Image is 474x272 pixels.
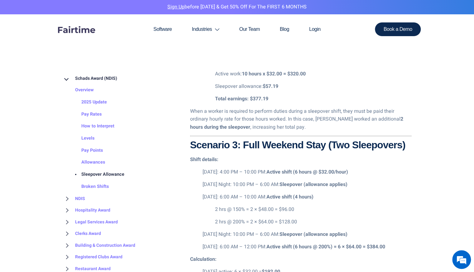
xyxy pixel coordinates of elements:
[63,72,117,84] a: Schads Award (NDIS)
[266,243,385,251] strong: Active shift (6 hours @ 200%) = 6 × $64.00 = $384.00
[266,168,348,176] strong: Active shift (6 hours @ $32.00/hour)
[242,70,306,78] strong: 10 hours x $32.00 = $320.00
[215,218,412,226] p: 2 hrs @ 200% = 2 × $64.00 = $128.00
[215,206,412,214] p: 2 hrs @ 150% = 2 × $48.00 = $96.00
[11,121,54,126] div: Need Schads Pay Rates?
[190,255,217,263] strong: Calculation:
[81,157,98,165] div: Submit
[143,14,182,44] a: Software
[182,14,229,44] a: Industries
[69,96,107,108] a: 2025 Update
[190,139,405,150] strong: Scenario 3: Full Weekend Stay (Two Sleepovers)
[11,31,26,47] img: d_7003521856_operators_12627000000145009
[375,22,421,36] a: Book a Demo
[215,83,412,91] p: Sleepover allowance:
[69,180,109,193] a: Broken Shifts
[299,14,331,44] a: Login
[3,181,119,203] textarea: Enter details in the input field
[190,115,403,131] strong: 2 hours during the sleepover
[203,181,412,189] p: [DATE] Night: 10:00 PM – 6:00 AM:
[63,84,94,96] a: Overview
[203,168,412,176] p: [DATE]: 4:00 PM – 10:00 PM:
[384,27,412,32] span: Book a Demo
[5,3,469,11] p: before [DATE] & Get 50% Off for the FIRST 6 MONTHS
[203,243,412,251] p: [DATE]: 6:00 AM – 12:00 PM:
[69,144,103,156] a: Pay Points
[69,108,102,120] a: Pay Rates
[32,35,105,43] div: Need Schads Pay Rates?
[63,216,118,228] a: Legal Services Award
[69,132,94,144] a: Levels
[63,251,122,263] a: Registered Clubs Award
[69,169,124,181] a: Sleepover Allowance
[102,3,117,18] div: Minimize live chat window
[63,204,110,216] a: Hospitality Award
[280,181,347,188] strong: Sleepover (allowance applies)
[63,227,101,239] a: Clerks Award
[203,231,412,239] p: [DATE] Night: 10:00 PM – 6:00 AM:
[167,3,184,11] a: Sign Up
[229,14,270,44] a: Our Team
[215,70,412,78] p: Active work:
[270,14,299,44] a: Blog
[203,193,412,201] p: [DATE]: 6:00 AM – 10:00 AM:
[280,231,347,238] strong: Sleepover (allowance applies)
[63,193,85,204] a: NDIS
[266,193,314,201] strong: Active shift (4 hours)
[190,107,412,131] p: When a worker is required to perform duties during a sleepover shift, they must be paid their ord...
[263,83,278,90] strong: $57.19
[190,156,218,163] strong: Shift details:
[69,156,105,169] a: Allowances
[69,120,114,132] a: How to Interpret
[215,95,268,103] strong: Total earnings: $377.19
[14,134,98,141] div: We'll Send Them to You
[63,239,135,251] a: Building & Construction Award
